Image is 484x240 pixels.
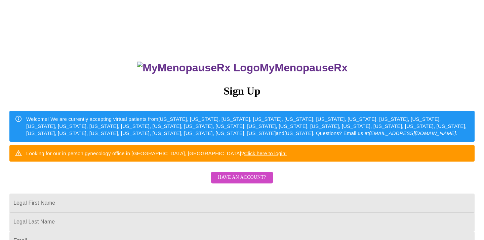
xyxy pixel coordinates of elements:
[10,62,475,74] h3: MyMenopauseRx
[211,172,273,183] button: Have an account?
[369,130,456,136] em: [EMAIL_ADDRESS][DOMAIN_NAME]
[26,113,469,140] div: Welcome! We are currently accepting virtual patients from [US_STATE], [US_STATE], [US_STATE], [US...
[218,173,266,182] span: Have an account?
[9,85,475,97] h3: Sign Up
[137,62,259,74] img: MyMenopauseRx Logo
[209,179,274,185] a: Have an account?
[244,150,287,156] a: Click here to login!
[26,147,287,160] div: Looking for our in person gynecology office in [GEOGRAPHIC_DATA], [GEOGRAPHIC_DATA]?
